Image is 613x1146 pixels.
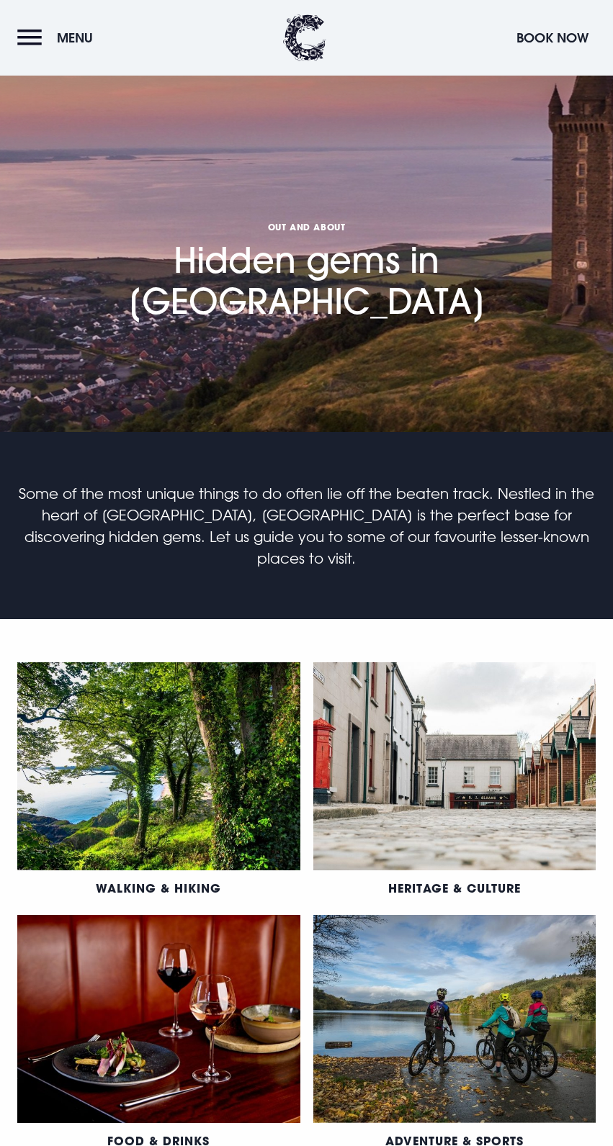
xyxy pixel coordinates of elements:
[57,30,93,46] span: Menu
[17,22,100,53] button: Menu
[17,482,596,569] p: Some of the most unique things to do often lie off the beaten track. Nestled in the heart of [GEO...
[388,880,521,895] a: Heritage & Culture
[509,22,596,53] button: Book Now
[19,221,595,233] span: Out and About
[19,81,595,322] h1: Hidden gems in [GEOGRAPHIC_DATA]
[283,14,326,61] img: Clandeboye Lodge
[96,880,221,895] a: Walking & Hiking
